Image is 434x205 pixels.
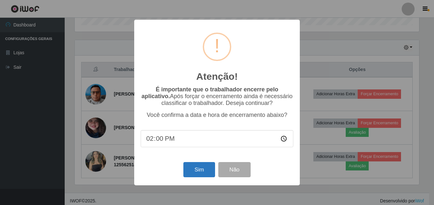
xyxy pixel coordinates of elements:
h2: Atenção! [196,71,238,82]
b: É importante que o trabalhador encerre pelo aplicativo. [141,86,278,99]
p: Você confirma a data e hora de encerramento abaixo? [141,112,293,118]
p: Após forçar o encerramento ainda é necessário classificar o trabalhador. Deseja continuar? [141,86,293,107]
button: Não [218,162,250,177]
button: Sim [183,162,215,177]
